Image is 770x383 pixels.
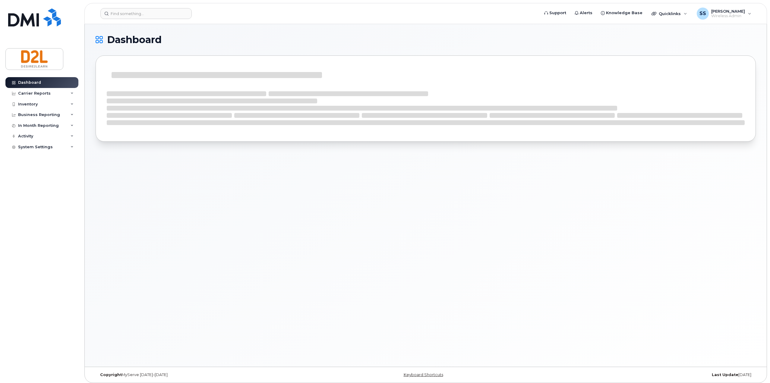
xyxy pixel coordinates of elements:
[96,372,316,377] div: MyServe [DATE]–[DATE]
[404,372,443,377] a: Keyboard Shortcuts
[712,372,738,377] strong: Last Update
[107,35,162,44] span: Dashboard
[100,372,122,377] strong: Copyright
[536,372,756,377] div: [DATE]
